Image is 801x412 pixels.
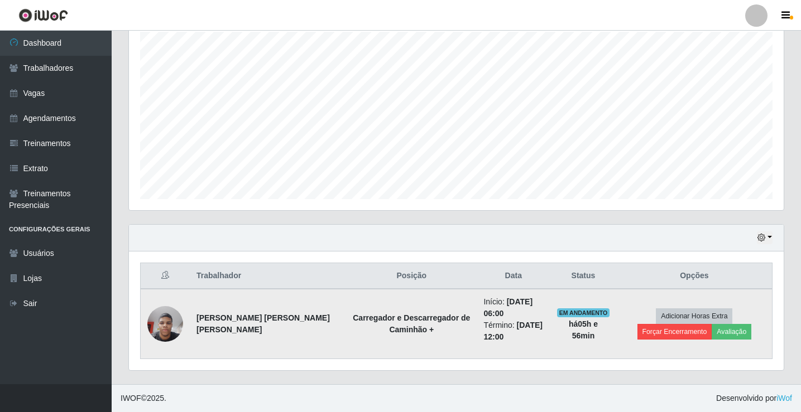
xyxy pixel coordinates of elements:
[346,263,477,289] th: Posição
[147,300,183,347] img: 1751571336809.jpeg
[18,8,68,22] img: CoreUI Logo
[656,308,732,324] button: Adicionar Horas Extra
[483,296,543,319] li: Início:
[557,308,610,317] span: EM ANDAMENTO
[121,394,141,403] span: IWOF
[776,394,792,403] a: iWof
[353,313,470,334] strong: Carregador e Descarregador de Caminhão +
[617,263,773,289] th: Opções
[196,313,330,334] strong: [PERSON_NAME] [PERSON_NAME] [PERSON_NAME]
[121,392,166,404] span: © 2025 .
[483,319,543,343] li: Término:
[483,297,533,318] time: [DATE] 06:00
[190,263,346,289] th: Trabalhador
[550,263,617,289] th: Status
[569,319,598,340] strong: há 05 h e 56 min
[637,324,712,340] button: Forçar Encerramento
[712,324,751,340] button: Avaliação
[716,392,792,404] span: Desenvolvido por
[477,263,550,289] th: Data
